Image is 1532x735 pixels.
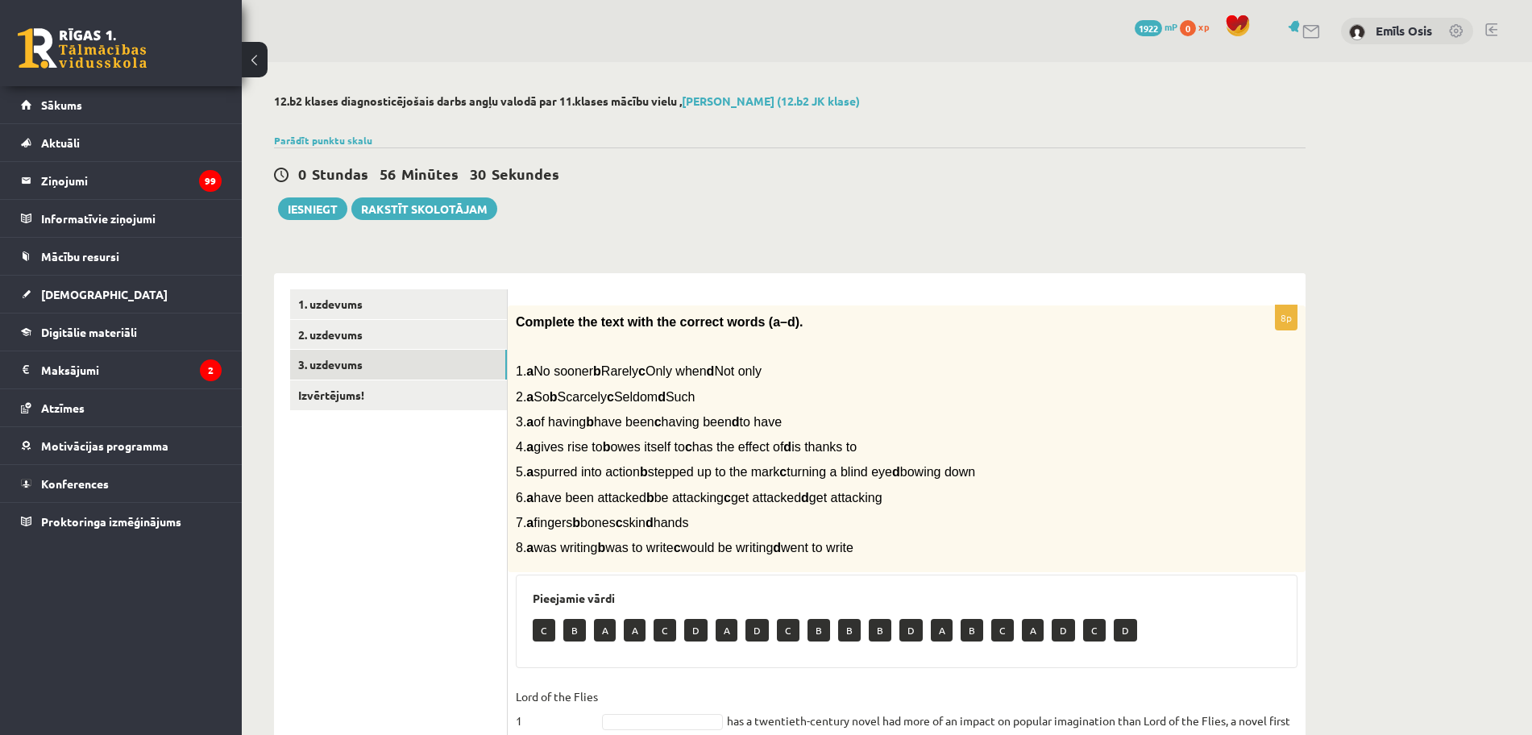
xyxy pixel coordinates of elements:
i: 99 [199,170,222,192]
a: [DEMOGRAPHIC_DATA] [21,276,222,313]
legend: Maksājumi [41,351,222,388]
span: Sekundes [492,164,559,183]
span: 0 [1180,20,1196,36]
span: mP [1165,20,1177,33]
p: C [777,619,799,642]
p: 8p [1275,305,1297,330]
p: B [869,619,891,642]
span: 6. have been attacked be attacking get attacked get attacking [516,491,882,505]
legend: Ziņojumi [41,162,222,199]
span: 2. So Scarcely Seldom Such [516,390,695,404]
p: A [594,619,616,642]
h3: Pieejamie vārdi [533,592,1281,605]
b: c [779,465,787,479]
b: a [526,516,534,529]
a: 0 xp [1180,20,1217,33]
span: 30 [470,164,486,183]
p: Lord of the Flies 1 [516,684,598,733]
button: Iesniegt [278,197,347,220]
p: A [931,619,953,642]
b: a [526,415,534,429]
b: c [654,415,662,429]
b: b [593,364,601,378]
b: b [640,465,648,479]
b: c [616,516,623,529]
span: xp [1198,20,1209,33]
span: 1922 [1135,20,1162,36]
span: [DEMOGRAPHIC_DATA] [41,287,168,301]
a: Digitālie materiāli [21,314,222,351]
a: 2. uzdevums [290,320,507,350]
a: Sākums [21,86,222,123]
p: A [624,619,646,642]
p: D [1114,619,1137,642]
p: D [899,619,923,642]
b: d [773,541,781,554]
a: Izvērtējums! [290,380,507,410]
p: B [961,619,983,642]
p: D [745,619,769,642]
p: B [838,619,861,642]
span: Proktoringa izmēģinājums [41,514,181,529]
span: 1. No sooner Rarely Only when Not only [516,364,762,378]
p: D [1052,619,1075,642]
p: C [533,619,555,642]
a: Rīgas 1. Tālmācības vidusskola [18,28,147,69]
p: C [654,619,676,642]
span: 5. spurred into action stepped up to the mark turning a blind eye bowing down [516,465,975,479]
span: 0 [298,164,306,183]
span: 4. gives rise to owes itself to has the effect of is thanks to [516,440,857,454]
span: Minūtes [401,164,459,183]
b: a [526,364,534,378]
b: b [586,415,594,429]
span: Stundas [312,164,368,183]
b: d [783,440,791,454]
b: c [638,364,646,378]
b: c [674,541,681,554]
i: 2 [200,359,222,381]
b: a [526,465,534,479]
b: b [597,541,605,554]
span: Digitālie materiāli [41,325,137,339]
b: d [732,415,740,429]
a: 1922 mP [1135,20,1177,33]
span: Atzīmes [41,401,85,415]
span: Aktuāli [41,135,80,150]
b: d [646,516,654,529]
a: 1. uzdevums [290,289,507,319]
span: 8. was writing was to write would be writing went to write [516,541,853,554]
span: Motivācijas programma [41,438,168,453]
span: Konferences [41,476,109,491]
b: b [572,516,580,529]
a: [PERSON_NAME] (12.b2 JK klase) [682,93,860,108]
h2: 12.b2 klases diagnosticējošais darbs angļu valodā par 11.klases mācību vielu , [274,94,1306,108]
a: Maksājumi2 [21,351,222,388]
a: Informatīvie ziņojumi [21,200,222,237]
a: Konferences [21,465,222,502]
a: Aktuāli [21,124,222,161]
p: A [716,619,737,642]
b: d [707,364,715,378]
a: Emīls Osis [1376,23,1432,39]
span: 56 [380,164,396,183]
a: Atzīmes [21,389,222,426]
a: Rakstīt skolotājam [351,197,497,220]
span: 7. fingers bones skin hands [516,516,688,529]
span: Mācību resursi [41,249,119,264]
p: B [563,619,586,642]
a: 3. uzdevums [290,350,507,380]
a: Motivācijas programma [21,427,222,464]
span: 3. of having have been having been to have [516,415,782,429]
b: b [550,390,558,404]
p: C [1083,619,1106,642]
a: Mācību resursi [21,238,222,275]
b: c [724,491,731,505]
b: a [526,541,534,554]
b: d [658,390,666,404]
p: B [808,619,830,642]
b: c [685,440,692,454]
b: d [892,465,900,479]
a: Parādīt punktu skalu [274,134,372,147]
p: C [991,619,1014,642]
b: b [646,491,654,505]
